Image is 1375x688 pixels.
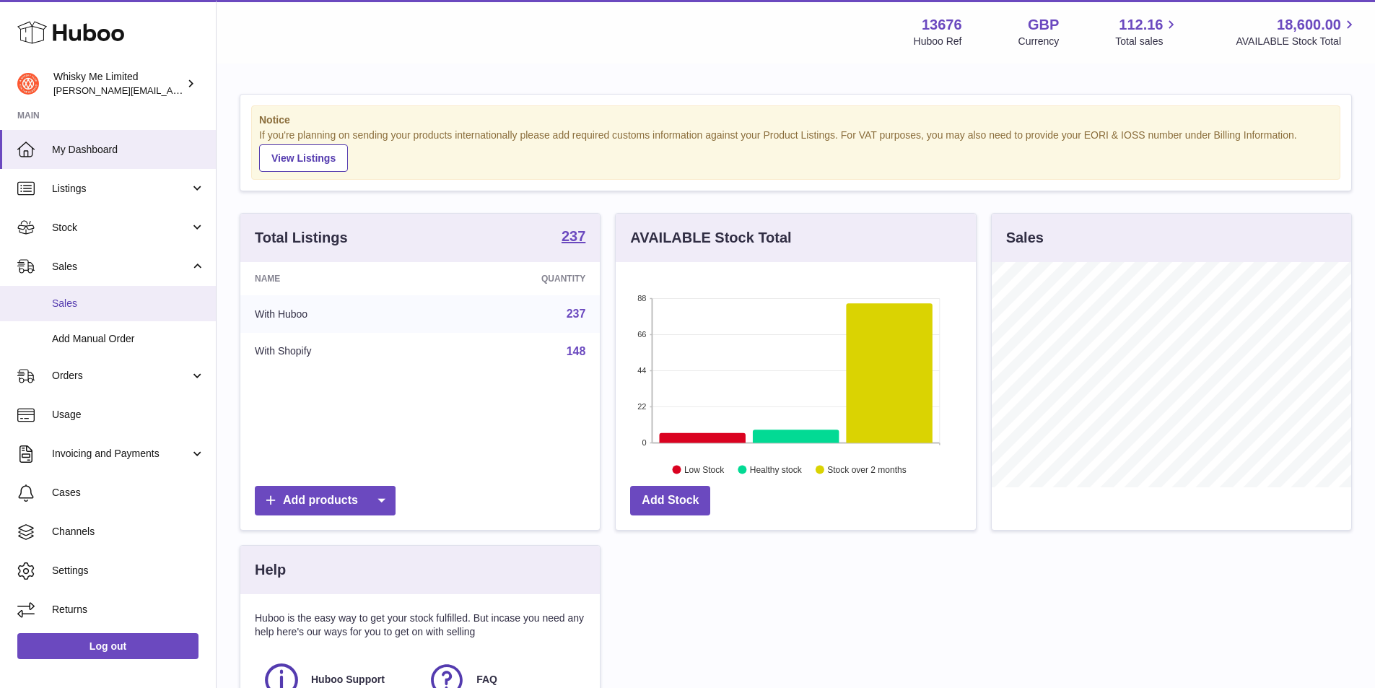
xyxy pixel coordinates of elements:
[52,332,205,346] span: Add Manual Order
[259,129,1332,172] div: If you're planning on sending your products internationally please add required customs informati...
[567,308,586,320] a: 237
[642,438,647,447] text: 0
[562,229,585,243] strong: 237
[476,673,497,687] span: FAQ
[567,345,586,357] a: 148
[53,70,183,97] div: Whisky Me Limited
[240,333,435,370] td: With Shopify
[255,228,348,248] h3: Total Listings
[1236,15,1358,48] a: 18,600.00 AVAILABLE Stock Total
[435,262,601,295] th: Quantity
[638,366,647,375] text: 44
[259,113,1332,127] strong: Notice
[52,486,205,500] span: Cases
[52,525,205,539] span: Channels
[750,464,803,474] text: Healthy stock
[52,221,190,235] span: Stock
[52,143,205,157] span: My Dashboard
[17,633,198,659] a: Log out
[52,369,190,383] span: Orders
[52,603,205,617] span: Returns
[1028,15,1059,35] strong: GBP
[1236,35,1358,48] span: AVAILABLE Stock Total
[562,229,585,246] a: 237
[240,262,435,295] th: Name
[52,408,205,422] span: Usage
[52,260,190,274] span: Sales
[52,447,190,461] span: Invoicing and Payments
[922,15,962,35] strong: 13676
[638,402,647,411] text: 22
[684,464,725,474] text: Low Stock
[255,560,286,580] h3: Help
[311,673,385,687] span: Huboo Support
[638,330,647,339] text: 66
[52,564,205,578] span: Settings
[828,464,907,474] text: Stock over 2 months
[638,294,647,302] text: 88
[17,73,39,95] img: frances@whiskyshop.com
[1277,15,1341,35] span: 18,600.00
[52,182,190,196] span: Listings
[240,295,435,333] td: With Huboo
[52,297,205,310] span: Sales
[914,35,962,48] div: Huboo Ref
[53,84,289,96] span: [PERSON_NAME][EMAIL_ADDRESS][DOMAIN_NAME]
[1119,15,1163,35] span: 112.16
[255,611,585,639] p: Huboo is the easy way to get your stock fulfilled. But incase you need any help here's our ways f...
[630,486,710,515] a: Add Stock
[1018,35,1060,48] div: Currency
[255,486,396,515] a: Add products
[259,144,348,172] a: View Listings
[1115,35,1179,48] span: Total sales
[1115,15,1179,48] a: 112.16 Total sales
[630,228,791,248] h3: AVAILABLE Stock Total
[1006,228,1044,248] h3: Sales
